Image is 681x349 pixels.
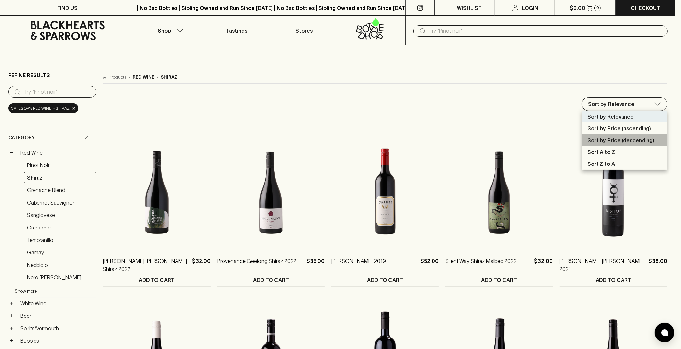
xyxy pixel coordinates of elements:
[587,113,634,120] p: Sort by Relevance
[587,148,615,156] p: Sort A to Z
[661,329,668,336] img: bubble-icon
[587,160,615,168] p: Sort Z to A
[587,124,651,132] p: Sort by Price (ascending)
[587,136,654,144] p: Sort by Price (descending)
